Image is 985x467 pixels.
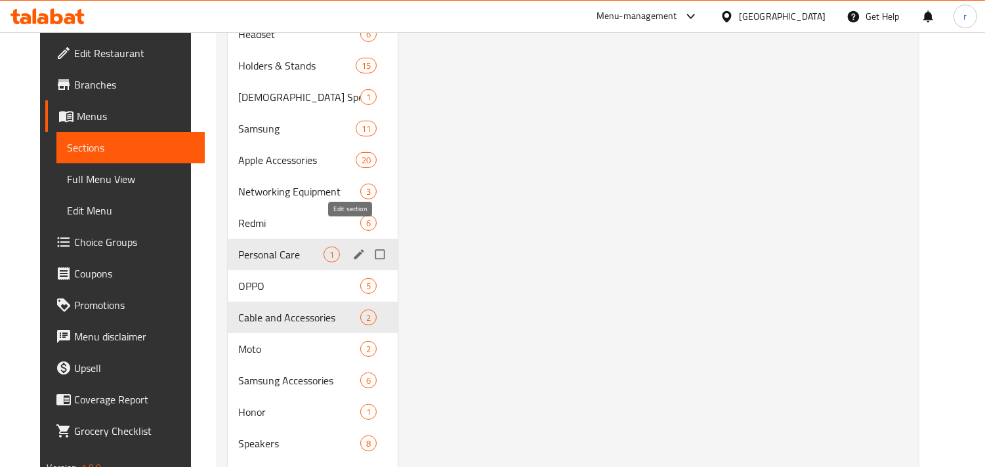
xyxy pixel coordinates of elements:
a: Grocery Checklist [45,415,205,447]
div: Menu-management [597,9,677,24]
div: [GEOGRAPHIC_DATA] [739,9,826,24]
span: Choice Groups [74,234,194,250]
div: Networking Equipment3 [228,176,398,207]
a: Coupons [45,258,205,289]
span: r [963,9,967,24]
span: 1 [361,406,376,418]
div: items [360,278,377,294]
span: 1 [324,249,339,261]
span: [DEMOGRAPHIC_DATA] Speaker [238,89,360,105]
div: OPPO5 [228,270,398,302]
span: Moto [238,341,360,357]
span: 1 [361,91,376,104]
span: Grocery Checklist [74,423,194,439]
div: Speakers8 [228,428,398,459]
span: Menus [77,108,194,124]
span: Networking Equipment [238,184,360,199]
span: Menu disclaimer [74,329,194,344]
span: Speakers [238,436,360,451]
span: 5 [361,280,376,293]
div: Samsung Accessories6 [228,365,398,396]
div: Personal Care1edit [228,239,398,270]
span: 2 [361,312,376,324]
span: Coupons [74,266,194,281]
a: Upsell [45,352,205,384]
div: Moto2 [228,333,398,365]
span: Full Menu View [67,171,194,187]
span: Redmi [238,215,360,231]
a: Edit Menu [56,195,205,226]
div: Apple Accessories20 [228,144,398,176]
div: items [360,436,377,451]
div: [DEMOGRAPHIC_DATA] Speaker1 [228,81,398,113]
a: Coverage Report [45,384,205,415]
div: items [360,184,377,199]
div: items [360,26,377,42]
div: items [360,89,377,105]
span: Coverage Report [74,392,194,407]
span: Sections [67,140,194,155]
span: Personal Care [238,247,324,262]
div: Redmi6 [228,207,398,239]
div: items [356,121,377,136]
div: items [360,310,377,325]
span: 8 [361,437,376,450]
div: items [356,58,377,73]
span: OPPO [238,278,360,294]
span: Branches [74,77,194,92]
span: 2 [361,343,376,355]
span: Honor [238,404,360,420]
span: Holders & Stands [238,58,356,73]
div: Quran Speaker [238,89,360,105]
span: Edit Restaurant [74,45,194,61]
div: items [360,215,377,231]
span: Promotions [74,297,194,313]
span: Samsung Accessories [238,373,360,388]
div: Cable and Accessories2 [228,302,398,333]
a: Full Menu View [56,163,205,195]
span: 3 [361,186,376,198]
span: 15 [356,60,376,72]
a: Menu disclaimer [45,321,205,352]
span: 6 [361,375,376,387]
a: Promotions [45,289,205,321]
div: Headset6 [228,18,398,50]
a: Sections [56,132,205,163]
button: edit [350,246,370,263]
div: items [360,341,377,357]
div: items [324,247,340,262]
a: Choice Groups [45,226,205,258]
div: Samsung11 [228,113,398,144]
span: Upsell [74,360,194,376]
span: 11 [356,123,376,135]
a: Edit Restaurant [45,37,205,69]
div: Honor1 [228,396,398,428]
span: Headset [238,26,360,42]
span: 20 [356,154,376,167]
a: Menus [45,100,205,132]
span: 6 [361,28,376,41]
span: Apple Accessories [238,152,356,168]
div: items [360,404,377,420]
span: Samsung [238,121,356,136]
div: Holders & Stands15 [228,50,398,81]
span: Cable and Accessories [238,310,360,325]
div: items [360,373,377,388]
span: Edit Menu [67,203,194,218]
a: Branches [45,69,205,100]
span: 6 [361,217,376,230]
